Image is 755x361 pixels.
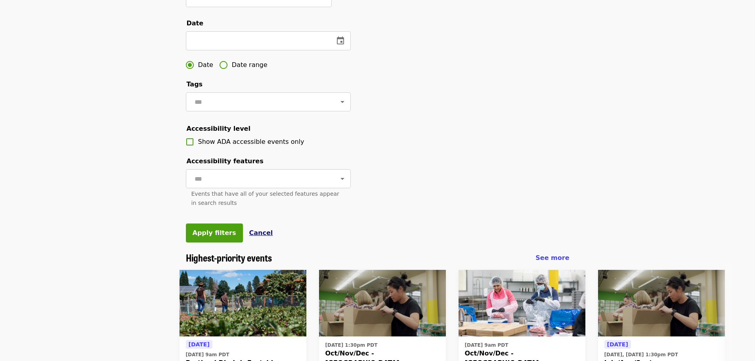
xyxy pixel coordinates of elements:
[186,223,243,243] button: Apply filters
[607,341,628,348] span: [DATE]
[337,96,348,107] button: Open
[604,351,678,358] time: [DATE], [DATE] 1:30pm PDT
[187,19,204,27] span: Date
[187,80,203,88] span: Tags
[186,252,272,264] a: Highest-priority events
[249,228,273,238] button: Cancel
[325,342,378,349] time: [DATE] 1:30pm PDT
[187,157,264,165] span: Accessibility features
[319,270,446,336] img: Oct/Nov/Dec - Portland: Repack/Sort (age 8+) organized by Oregon Food Bank
[193,229,236,237] span: Apply filters
[191,191,339,206] span: Events that have all of your selected features appear in search results
[465,342,508,349] time: [DATE] 9am PDT
[232,60,268,70] span: Date range
[198,60,213,70] span: Date
[249,229,273,237] span: Cancel
[186,351,229,358] time: [DATE] 9am PDT
[459,270,585,336] img: Oct/Nov/Dec - Beaverton: Repack/Sort (age 10+) organized by Oregon Food Bank
[189,341,210,348] span: [DATE]
[198,138,304,145] span: Show ADA accessible events only
[598,270,725,336] img: July/Aug/Sept - Portland: Repack/Sort (age 8+) organized by Oregon Food Bank
[331,31,350,50] button: change date
[186,250,272,264] span: Highest-priority events
[180,252,576,264] div: Highest-priority events
[337,173,348,184] button: Open
[180,270,306,336] img: Portland Dig In!: Eastside Learning Garden (all ages) - Aug/Sept/Oct organized by Oregon Food Bank
[535,254,569,262] span: See more
[535,253,569,263] a: See more
[187,125,250,132] span: Accessibility level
